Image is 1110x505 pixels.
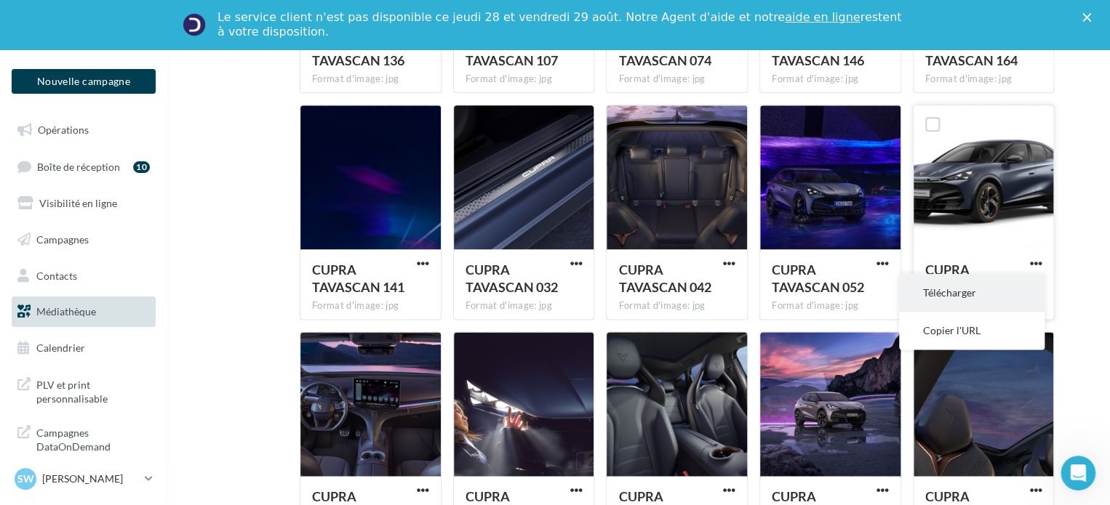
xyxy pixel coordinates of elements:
div: Format d'image: jpg [312,299,429,312]
span: CUPRA TAVASCAN 052 [772,262,864,295]
span: CUPRA TAVASCAN 042 [618,262,711,295]
div: Format d'image: jpg [618,299,735,312]
a: Opérations [9,115,159,145]
span: CUPRA TAVASCAN 129 [925,262,1018,295]
a: Boîte de réception10 [9,151,159,182]
span: Boîte de réception [37,160,120,172]
button: Nouvelle campagne [12,69,156,94]
img: Profile image for Service-Client [183,13,206,36]
span: Contacts [36,269,77,281]
span: Campagnes [36,233,89,246]
div: Fermer [1082,13,1097,22]
a: PLV et print personnalisable [9,369,159,412]
div: Format d'image: jpg [466,73,583,86]
a: Campagnes [9,225,159,255]
span: Opérations [38,124,89,136]
a: aide en ligne [785,10,860,24]
a: Calendrier [9,333,159,363]
div: Format d'image: jpg [312,73,429,86]
span: Campagnes DataOnDemand [36,423,150,454]
div: Format d'image: jpg [466,299,583,312]
span: CUPRA TAVASCAN 032 [466,262,558,295]
div: Le service client n'est pas disponible ce jeudi 28 et vendredi 29 août. Notre Agent d'aide et not... [217,10,904,39]
iframe: Intercom live chat [1061,456,1095,490]
a: Contacts [9,261,159,291]
span: SW [17,472,34,486]
span: Visibilité en ligne [39,197,117,209]
div: Format d'image: jpg [618,73,735,86]
div: Format d'image: jpg [925,73,1042,86]
span: CUPRA TAVASCAN 141 [312,262,404,295]
button: Télécharger [899,274,1045,312]
a: Campagnes DataOnDemand [9,417,159,460]
button: Copier l'URL [899,312,1045,350]
div: 10 [133,161,150,173]
a: SW [PERSON_NAME] [12,465,156,493]
div: Format d'image: jpg [772,299,889,312]
span: PLV et print personnalisable [36,375,150,406]
p: [PERSON_NAME] [42,472,139,486]
a: Médiathèque [9,296,159,327]
span: Calendrier [36,342,85,354]
div: Format d'image: jpg [772,73,889,86]
span: Médiathèque [36,305,96,318]
a: Visibilité en ligne [9,188,159,219]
